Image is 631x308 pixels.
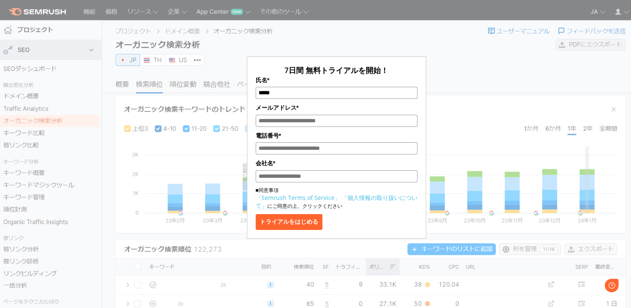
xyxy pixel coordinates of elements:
span: 7日間 無料トライアルを開始！ [284,65,388,75]
label: 電話番号* [256,131,417,140]
button: トライアルをはじめる [256,214,322,230]
label: メールアドレス* [256,103,417,112]
a: 「Semrush Terms of Service」 [256,194,340,202]
p: ■同意事項 にご同意の上、クリックください [256,187,417,210]
iframe: Help widget launcher [557,275,622,299]
a: 「個人情報の取り扱いについて」 [256,194,417,210]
